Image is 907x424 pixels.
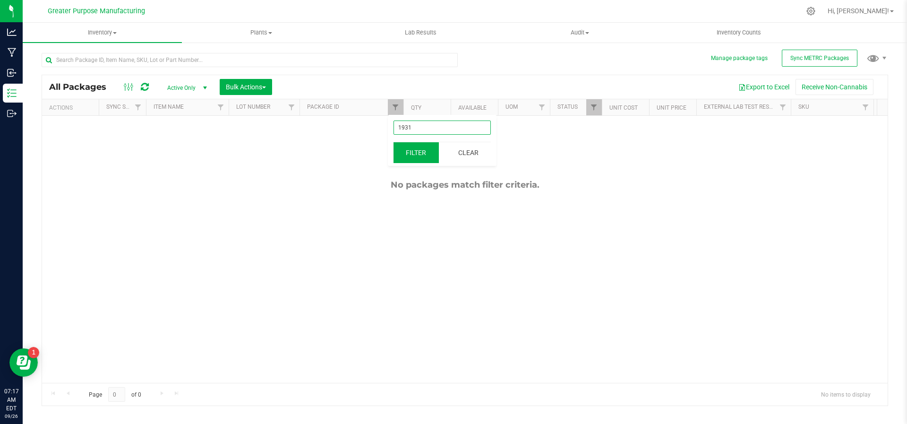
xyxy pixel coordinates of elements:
a: SKU [798,104,809,110]
a: Filter [388,99,403,115]
p: 09/26 [4,413,18,420]
a: Plants [182,23,341,43]
iframe: Resource center [9,348,38,377]
form: Show items with value that: [388,115,496,166]
span: Bulk Actions [226,83,266,91]
inline-svg: Inventory [7,88,17,98]
a: Audit [500,23,659,43]
a: Inventory Counts [659,23,819,43]
span: Lab Results [392,28,449,37]
button: Receive Non-Cannabis [796,79,873,95]
inline-svg: Analytics [7,27,17,37]
a: Filter [775,99,791,115]
a: Filter [586,99,602,115]
input: Search Package ID, Item Name, SKU, Lot or Part Number... [42,53,458,67]
a: Filter [858,99,873,115]
a: Inventory [23,23,182,43]
a: Qty [411,104,421,111]
a: Filter [284,99,299,115]
input: Value [394,121,491,135]
span: Hi, [PERSON_NAME]! [828,7,889,15]
span: Inventory [23,28,182,37]
a: Filter [213,99,229,115]
a: Item Name [154,104,184,110]
a: Lot Number [236,104,270,110]
button: Clear [445,142,491,163]
a: Unit Cost [609,104,638,111]
a: Filter [534,99,550,115]
a: Unit Price [657,104,686,111]
button: Sync METRC Packages [782,50,857,67]
span: Plants [182,28,341,37]
span: All Packages [49,82,116,92]
button: Export to Excel [732,79,796,95]
span: Audit [501,28,659,37]
a: Sync Status [106,104,143,110]
span: Sync METRC Packages [790,55,849,61]
a: Lab Results [341,23,500,43]
inline-svg: Outbound [7,109,17,118]
p: 07:17 AM EDT [4,387,18,413]
a: Package ID [307,104,339,110]
span: Greater Purpose Manufacturing [48,7,145,15]
inline-svg: Manufacturing [7,48,17,57]
div: Actions [49,104,95,111]
span: No items to display [813,387,878,401]
button: Manage package tags [711,54,768,62]
a: External Lab Test Result [704,104,778,110]
a: Available [458,104,487,111]
span: Inventory Counts [704,28,774,37]
button: Filter [394,142,439,163]
div: No packages match filter criteria. [42,180,888,190]
button: Bulk Actions [220,79,272,95]
a: Status [557,104,578,110]
a: Filter [130,99,146,115]
div: Manage settings [805,7,817,16]
span: Page of 0 [81,387,149,402]
iframe: Resource center unread badge [28,347,39,358]
inline-svg: Inbound [7,68,17,78]
a: UOM [505,104,518,110]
